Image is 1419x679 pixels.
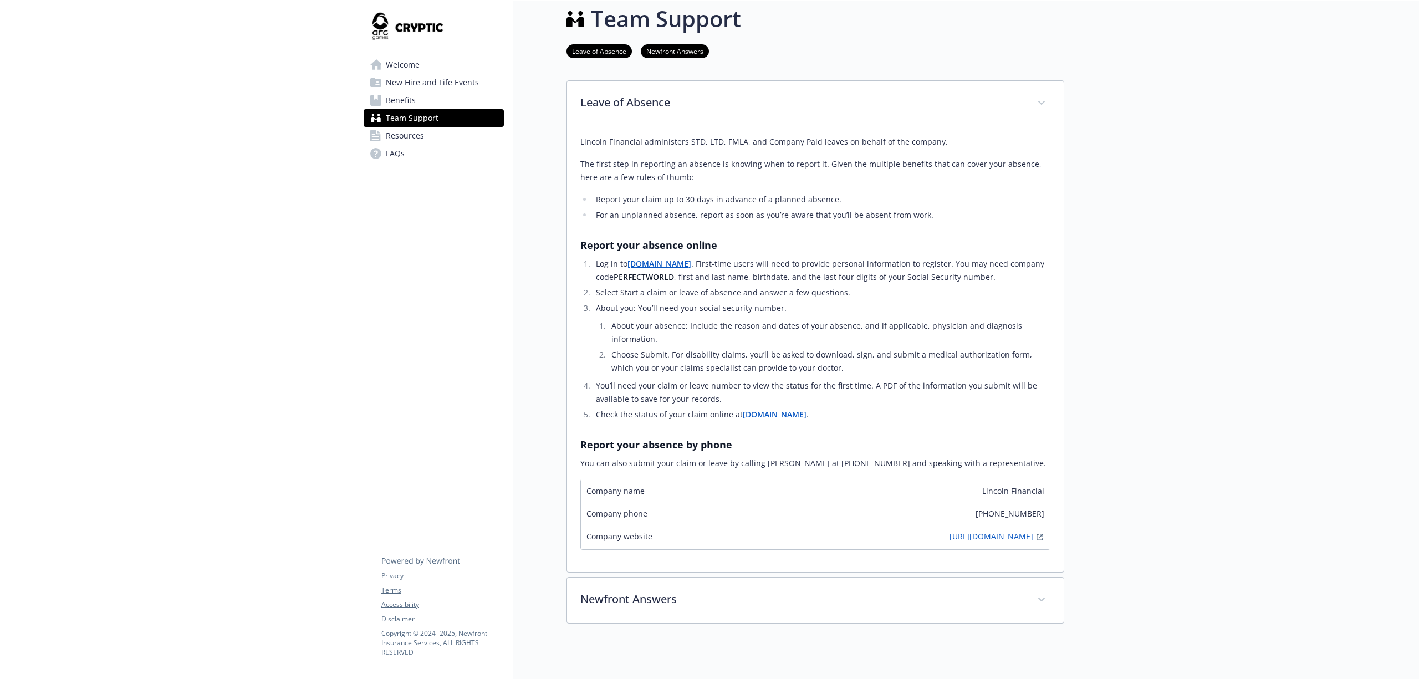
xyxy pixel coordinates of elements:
[1033,530,1047,544] a: external
[386,109,438,127] span: Team Support
[364,127,504,145] a: Resources
[364,109,504,127] a: Team Support
[580,438,732,451] strong: Report your absence by phone
[381,585,503,595] a: Terms
[580,457,1050,470] p: You can also submit your claim or leave by calling [PERSON_NAME] at [PHONE_NUMBER] and speaking w...
[567,81,1064,126] div: Leave of Absence
[982,485,1044,497] span: Lincoln Financial
[627,258,691,269] a: [DOMAIN_NAME]
[743,409,807,420] a: [DOMAIN_NAME]
[586,508,647,519] span: Company phone
[608,348,1050,375] li: Choose Submit. For disability claims, you’ll be asked to download, sign, and submit a medical aut...
[364,74,504,91] a: New Hire and Life Events
[614,272,674,282] strong: PERFECTWORLD
[386,74,479,91] span: New Hire and Life Events
[566,45,632,56] a: Leave of Absence
[593,286,1050,299] li: Select Start a claim or leave of absence and answer a few questions.
[580,135,1050,149] p: Lincoln Financial administers STD, LTD, FMLA, and Company Paid leaves on behalf of the company.
[608,319,1050,346] li: About your absence: Include the reason and dates of your absence, and if applicable, physician an...
[381,629,503,657] p: Copyright © 2024 - 2025 , Newfront Insurance Services, ALL RIGHTS RESERVED
[386,145,405,162] span: FAQs
[580,157,1050,184] p: The first step in reporting an absence is knowing when to report it. Given the multiple benefits ...
[580,94,1024,111] p: Leave of Absence
[381,571,503,581] a: Privacy
[593,408,1050,421] li: Check the status of your claim online at .
[586,485,645,497] span: Company name
[386,56,420,74] span: Welcome
[580,591,1024,607] p: Newfront Answers
[381,600,503,610] a: Accessibility
[593,379,1050,406] li: You’ll need your claim or leave number to view the status for the first time. A PDF of the inform...
[381,614,503,624] a: Disclaimer
[580,238,717,252] strong: Report your absence online
[364,91,504,109] a: Benefits
[641,45,709,56] a: Newfront Answers
[976,508,1044,519] span: [PHONE_NUMBER]
[586,530,652,544] span: Company website
[364,56,504,74] a: Welcome
[591,2,741,35] h1: Team Support
[567,126,1064,572] div: Leave of Absence
[593,193,1050,206] li: Report your claim up to 30 days in advance of a planned absence.
[950,530,1033,544] a: [URL][DOMAIN_NAME]
[364,145,504,162] a: FAQs
[593,208,1050,222] li: For an unplanned absence, report as soon as you’re aware that you’ll be absent from work.
[386,91,416,109] span: Benefits
[386,127,424,145] span: Resources
[593,302,1050,375] li: About you: You’ll need your social security number.
[567,578,1064,623] div: Newfront Answers
[593,257,1050,284] li: Log in to . First-time users will need to provide personal information to register. You may need ...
